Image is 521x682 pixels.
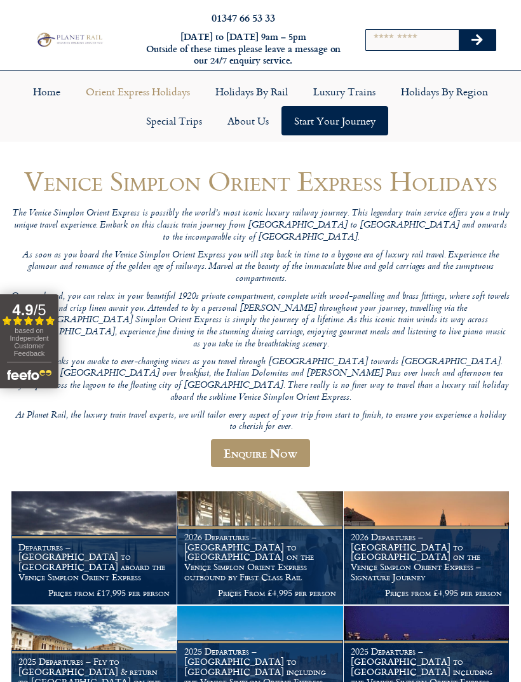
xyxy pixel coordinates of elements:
h1: 2026 Departures – [GEOGRAPHIC_DATA] to [GEOGRAPHIC_DATA] on the Venice Simplon Orient Express – S... [351,532,502,582]
a: 2026 Departures – [GEOGRAPHIC_DATA] to [GEOGRAPHIC_DATA] on the Venice Simplon Orient Express out... [177,491,343,605]
a: Special Trips [133,106,215,135]
img: Orient Express Special Venice compressed [344,491,509,604]
p: The Venice Simplon Orient Express is possibly the world’s most iconic luxury railway journey. Thi... [11,208,510,243]
img: Planet Rail Train Holidays Logo [34,31,104,48]
a: About Us [215,106,281,135]
button: Search [459,30,496,50]
h1: Venice Simplon Orient Express Holidays [11,166,510,196]
p: As soon as you board the Venice Simplon Orient Express you will step back in time to a bygone era... [11,250,510,285]
a: Start your Journey [281,106,388,135]
a: 2026 Departures – [GEOGRAPHIC_DATA] to [GEOGRAPHIC_DATA] on the Venice Simplon Orient Express – S... [344,491,510,605]
p: At Planet Rail, the luxury train travel experts, we will tailor every aspect of your trip from st... [11,410,510,433]
nav: Menu [6,77,515,135]
a: Home [20,77,73,106]
p: Prices from £17,995 per person [18,588,170,598]
p: As day breaks you awake to ever-changing views as you travel through [GEOGRAPHIC_DATA] towards [G... [11,357,510,404]
a: 01347 66 53 33 [212,10,275,25]
h6: [DATE] to [DATE] 9am – 5pm Outside of these times please leave a message on our 24/7 enquiry serv... [142,31,344,67]
p: Prices from £4,995 per person [351,588,502,598]
h1: 2026 Departures – [GEOGRAPHIC_DATA] to [GEOGRAPHIC_DATA] on the Venice Simplon Orient Express out... [184,532,335,582]
p: Prices From £4,995 per person [184,588,335,598]
a: Enquire Now [211,439,310,467]
h1: Departures – [GEOGRAPHIC_DATA] to [GEOGRAPHIC_DATA] aboard the Venice Simplon Orient Express [18,542,170,582]
a: Holidays by Rail [203,77,301,106]
a: Holidays by Region [388,77,501,106]
a: Departures – [GEOGRAPHIC_DATA] to [GEOGRAPHIC_DATA] aboard the Venice Simplon Orient Express Pric... [11,491,177,605]
p: Once on board, you can relax in your beautiful 1920s private compartment, complete with wood-pane... [11,291,510,350]
a: Orient Express Holidays [73,77,203,106]
a: Luxury Trains [301,77,388,106]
